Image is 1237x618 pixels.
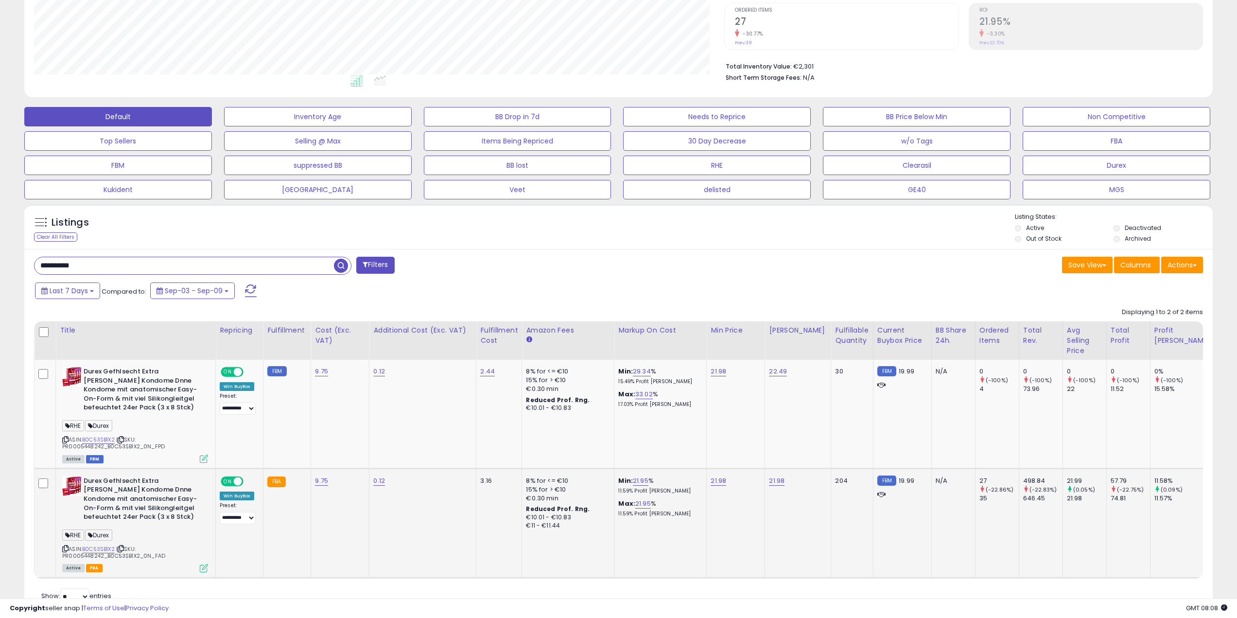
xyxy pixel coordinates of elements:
[635,389,653,399] a: 33.02
[633,367,651,376] a: 29.34
[1067,494,1106,503] div: 21.98
[424,156,611,175] button: BB lost
[1154,367,1216,376] div: 0%
[526,477,607,485] div: 8% for <= €10
[835,477,865,485] div: 204
[150,283,235,299] button: Sep-03 - Sep-09
[85,420,112,431] span: Durex
[526,396,590,404] b: Reduced Prof. Rng.
[62,367,208,462] div: ASIN:
[373,367,385,376] a: 0.12
[633,476,648,486] a: 21.95
[83,603,124,613] a: Terms of Use
[1120,260,1151,270] span: Columns
[1154,494,1216,503] div: 11.57%
[315,325,365,346] div: Cost (Exc. VAT)
[220,492,254,500] div: Win BuyBox
[1161,257,1203,273] button: Actions
[62,455,85,463] span: All listings currently available for purchase on Amazon
[823,156,1011,175] button: Clearasil
[1125,224,1161,232] label: Deactivated
[618,477,699,494] div: %
[1125,234,1151,243] label: Archived
[1161,486,1183,494] small: (0.09%)
[526,367,607,376] div: 8% for <= €10
[62,564,85,572] span: All listings currently available for purchase on Amazon
[62,420,84,431] span: RHE
[424,107,611,126] button: BB Drop in 7d
[62,530,84,541] span: RHE
[618,367,633,376] b: Min:
[618,378,699,385] p: 15.49% Profit [PERSON_NAME]
[222,477,234,485] span: ON
[618,488,699,494] p: 11.59% Profit [PERSON_NAME]
[1111,367,1150,376] div: 0
[936,325,971,346] div: BB Share 24h.
[1122,308,1203,317] div: Displaying 1 to 2 of 2 items
[979,367,1019,376] div: 0
[618,499,635,508] b: Max:
[711,476,726,486] a: 21.98
[220,382,254,391] div: Win BuyBox
[220,502,256,524] div: Preset:
[50,286,88,296] span: Last 7 Days
[480,477,514,485] div: 3.16
[623,131,811,151] button: 30 Day Decrease
[1023,325,1059,346] div: Total Rev.
[52,216,89,230] h5: Listings
[24,156,212,175] button: FBM
[480,325,518,346] div: Fulfillment Cost
[1117,376,1139,384] small: (-100%)
[979,494,1019,503] div: 35
[126,603,169,613] a: Privacy Policy
[739,30,763,37] small: -30.77%
[62,367,81,387] img: 51iD5TL3SrL._SL40_.jpg
[726,60,1196,71] li: €2,301
[618,476,633,485] b: Min:
[526,376,607,385] div: 15% for > €10
[1067,325,1102,356] div: Avg Selling Price
[242,477,258,485] span: OFF
[24,131,212,151] button: Top Sellers
[877,476,896,486] small: FBM
[1154,477,1216,485] div: 11.58%
[735,40,752,46] small: Prev: 39
[1023,385,1063,393] div: 73.96
[24,107,212,126] button: Default
[1023,156,1210,175] button: Durex
[936,477,968,485] div: N/A
[1073,486,1095,494] small: (0.05%)
[267,325,307,335] div: Fulfillment
[373,476,385,486] a: 0.12
[1023,367,1063,376] div: 0
[526,404,607,412] div: €10.01 - €10.83
[1015,212,1213,222] p: Listing States:
[1111,325,1146,346] div: Total Profit
[41,591,111,600] span: Show: entries
[623,180,811,199] button: delisted
[711,367,726,376] a: 21.98
[623,156,811,175] button: RHE
[1067,477,1106,485] div: 21.99
[877,366,896,376] small: FBM
[769,325,827,335] div: [PERSON_NAME]
[526,325,610,335] div: Amazon Fees
[623,107,811,126] button: Needs to Reprice
[85,530,112,541] span: Durex
[62,477,81,496] img: 51iD5TL3SrL._SL40_.jpg
[1186,603,1227,613] span: 2025-09-17 08:08 GMT
[823,180,1011,199] button: GE40
[635,499,651,509] a: 21.95
[34,232,77,242] div: Clear All Filters
[62,545,165,560] span: | SKU: PR0005448242_B0C53SB1X2_0N_FAD
[220,325,259,335] div: Repricing
[526,494,607,503] div: €0.30 min
[224,180,412,199] button: [GEOGRAPHIC_DATA]
[86,455,104,463] span: FBM
[618,511,699,517] p: 11.59% Profit [PERSON_NAME]
[102,287,146,296] span: Compared to:
[979,325,1015,346] div: Ordered Items
[1154,325,1212,346] div: Profit [PERSON_NAME]
[726,62,792,71] b: Total Inventory Value:
[424,131,611,151] button: Items Being Repriced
